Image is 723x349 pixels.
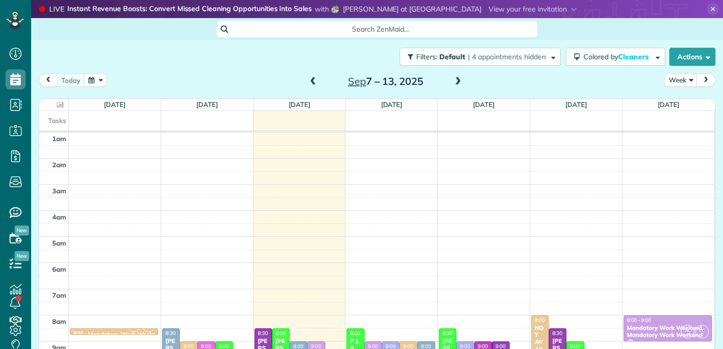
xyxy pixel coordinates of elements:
[196,100,218,108] a: [DATE]
[52,239,66,247] span: 5am
[348,75,366,87] span: Sep
[416,52,437,61] span: Filters:
[52,213,66,221] span: 4am
[15,251,29,261] span: New
[57,73,85,87] button: today
[473,100,495,108] a: [DATE]
[52,291,66,299] span: 7am
[627,324,709,339] div: Mandatory Work Weekend Mandatory Work Weekend
[52,187,66,195] span: 3am
[15,225,29,236] span: New
[289,100,310,108] a: [DATE]
[52,161,66,169] span: 2am
[685,327,691,333] span: AC
[48,117,66,125] span: Tasks
[400,48,561,66] button: Filters: Default | 4 appointments hidden
[104,100,126,108] a: [DATE]
[343,5,481,14] span: [PERSON_NAME] at [GEOGRAPHIC_DATA]
[166,330,193,336] span: 8:30 - 10:30
[627,317,651,323] span: 8:00 - 9:00
[276,330,303,336] span: 8:30 - 10:30
[52,265,66,273] span: 6am
[381,100,403,108] a: [DATE]
[67,4,312,15] strong: Instant Revenue Boosts: Convert Missed Cleaning Opportunities Into Sales
[323,76,448,87] h2: 7 – 13, 2025
[442,330,469,336] span: 8:30 - 11:30
[696,73,715,87] button: next
[566,48,665,66] button: Colored byCleaners
[439,52,466,61] span: Default
[552,330,579,336] span: 8:30 - 10:30
[618,52,650,61] span: Cleaners
[52,317,66,325] span: 8am
[669,48,715,66] button: Actions
[39,73,58,87] button: prev
[696,330,708,340] small: 2
[315,5,329,14] span: with
[565,100,587,108] a: [DATE]
[258,330,285,336] span: 8:30 - 11:00
[88,331,240,338] div: Mandatory Work Weekend Mandatory Work Weekend
[658,100,679,108] a: [DATE]
[395,48,561,66] a: Filters: Default | 4 appointments hidden
[350,330,377,336] span: 8:30 - 10:30
[664,73,697,87] button: Week
[583,52,652,61] span: Colored by
[699,327,705,333] span: LC
[681,330,694,340] small: 2
[331,5,339,13] img: krystal-bella-26c4d97ab269325ebbd1b949b0fa6341b62ea2e41813a08d73d4ec79abadb00e.png
[52,135,66,143] span: 1am
[535,317,559,323] span: 8:00 - 5:00
[468,52,546,61] span: | 4 appointments hidden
